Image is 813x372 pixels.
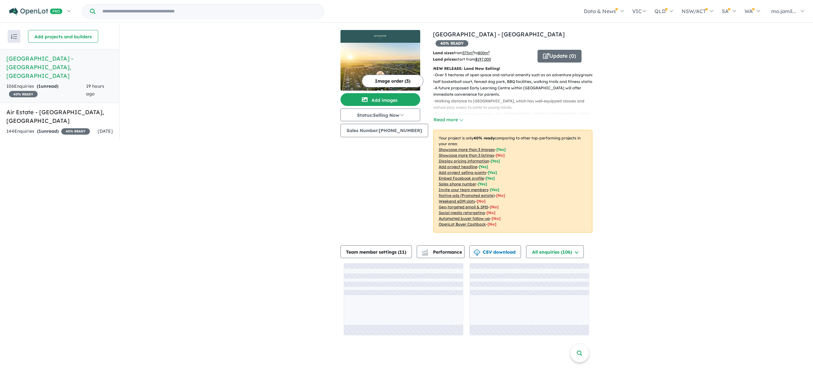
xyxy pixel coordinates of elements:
span: 40 % READY [9,91,38,97]
p: Your project is only comparing to other top-performing projects in your area: - - - - - - - - - -... [433,130,592,233]
u: Embed Facebook profile [439,176,484,181]
sup: 2 [472,50,474,54]
span: [ Yes ] [479,164,488,169]
button: CSV download [469,245,521,258]
button: Read more [433,116,463,123]
u: Display pricing information [439,159,489,163]
u: OpenLot Buyer Cashback [439,222,486,227]
button: Team member settings (11) [341,245,412,258]
b: Land prices [433,57,456,62]
p: from [433,50,533,56]
button: All enquiries (106) [526,245,584,258]
button: Add projects and builders [28,30,98,43]
u: 800 m [478,50,490,55]
span: [ Yes ] [488,170,497,175]
div: 106 Enquir ies [6,83,86,98]
img: sort.svg [11,34,17,39]
u: 375 m [463,50,474,55]
img: bar-chart.svg [422,251,428,256]
span: [No] [477,199,486,204]
img: line-chart.svg [422,249,428,253]
p: - Walking distance to [GEOGRAPHIC_DATA], which has well-equipped classes and nature play areas to... [433,98,597,111]
u: Sales phone number [439,182,476,186]
u: Invite your team members [439,187,488,192]
span: [DATE] [98,128,113,134]
span: 1 [38,83,41,89]
u: Add project headline [439,164,477,169]
p: - Public and private high schools - like [GEOGRAPHIC_DATA] in [GEOGRAPHIC_DATA][PERSON_NAME] and ... [433,111,597,124]
div: 144 Enquir ies [6,128,90,135]
u: Native ads (Promoted estate) [439,193,494,198]
a: [GEOGRAPHIC_DATA] - [GEOGRAPHIC_DATA] [433,31,565,38]
span: [ Yes ] [491,159,500,163]
span: [No] [490,205,499,209]
button: Status:Selling Now [341,108,420,121]
b: Land sizes [433,50,454,55]
span: to [474,50,490,55]
strong: ( unread) [37,128,59,134]
u: Showcase more than 3 listings [439,153,494,158]
button: Add images [341,93,420,106]
span: 19 hours ago [86,83,104,97]
u: Add project selling-points [439,170,486,175]
span: [ Yes ] [490,187,499,192]
span: 40 % READY [436,40,468,47]
span: [No] [487,210,495,215]
button: Image order (3) [362,75,423,87]
p: start from [433,56,533,63]
span: 1 [39,128,41,134]
img: Gracewood Estate - Mallala Logo [343,33,418,40]
button: Sales Number:[PHONE_NUMBER] [341,124,428,137]
span: [No] [496,193,505,198]
p: - Over 5 hectares of open space and natural amenity such as an adventure playground, half basketb... [433,72,597,85]
span: [ Yes ] [478,182,487,186]
u: Showcase more than 3 images [439,147,495,152]
span: [ Yes ] [486,176,495,181]
span: mo.jamil... [771,8,796,14]
h5: Air Estate - [GEOGRAPHIC_DATA] , [GEOGRAPHIC_DATA] [6,108,113,125]
u: Automated buyer follow-up [439,216,490,221]
span: [ Yes ] [496,147,506,152]
img: Openlot PRO Logo White [9,8,62,16]
u: Social media retargeting [439,210,485,215]
img: download icon [474,249,480,256]
span: Performance [423,249,462,255]
span: 40 % READY [61,128,90,135]
p: - A future proposed Early Learning Centre within [GEOGRAPHIC_DATA] will offer immediate convenien... [433,85,597,98]
b: 40 % ready [473,136,495,140]
h5: [GEOGRAPHIC_DATA] - [GEOGRAPHIC_DATA] , [GEOGRAPHIC_DATA] [6,54,113,80]
input: Try estate name, suburb, builder or developer [97,4,323,18]
sup: 2 [488,50,490,54]
span: [No] [492,216,501,221]
span: [No] [487,222,496,227]
button: Update (0) [538,50,582,63]
u: Geo-targeted email & SMS [439,205,488,209]
button: Performance [417,245,465,258]
u: Weekend eDM slots [439,199,475,204]
p: NEW RELEASE: Land Now Selling! [433,65,592,72]
img: Gracewood Estate - Mallala [341,43,420,91]
span: [ No ] [496,153,505,158]
span: 11 [399,249,405,255]
u: $ 197,000 [475,57,491,62]
strong: ( unread) [37,83,58,89]
a: Gracewood Estate - Mallala LogoGracewood Estate - Mallala [341,30,420,91]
